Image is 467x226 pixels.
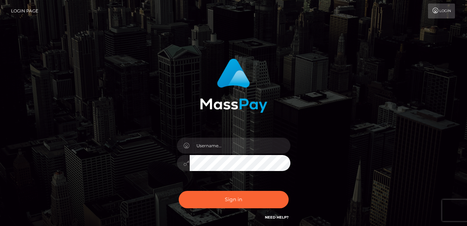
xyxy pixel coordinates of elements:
[200,59,267,113] img: MassPay Login
[190,138,290,154] input: Username...
[428,4,455,18] a: Login
[265,215,289,220] a: Need Help?
[179,191,289,208] button: Sign in
[11,4,38,18] a: Login Page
